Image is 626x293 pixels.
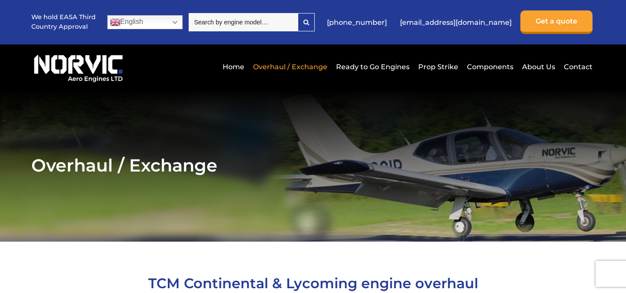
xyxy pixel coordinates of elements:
a: [PHONE_NUMBER] [323,12,391,33]
input: Search by engine model… [189,13,298,31]
a: Overhaul / Exchange [251,56,330,77]
img: en [110,17,120,27]
h2: Overhaul / Exchange [31,155,595,176]
a: [EMAIL_ADDRESS][DOMAIN_NAME] [396,12,516,33]
a: About Us [520,56,557,77]
a: Get a quote [520,10,593,34]
a: Contact [562,56,593,77]
img: Norvic Aero Engines logo [31,51,125,83]
a: English [107,15,183,29]
a: Components [465,56,516,77]
a: Ready to Go Engines [334,56,412,77]
a: Home [220,56,246,77]
p: We hold EASA Third Country Approval [31,13,97,31]
a: Prop Strike [416,56,460,77]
